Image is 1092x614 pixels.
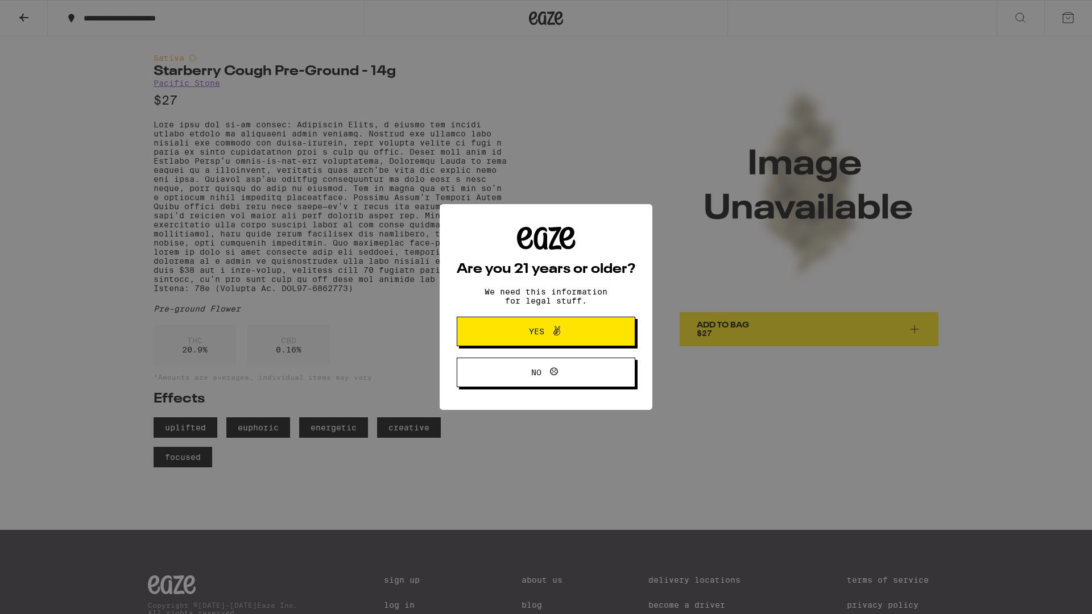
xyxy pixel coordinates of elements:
span: Yes [529,327,544,335]
span: No [531,368,541,376]
button: Yes [457,317,635,346]
h2: Are you 21 years or older? [457,263,635,276]
p: We need this information for legal stuff. [475,287,617,305]
button: No [457,358,635,387]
